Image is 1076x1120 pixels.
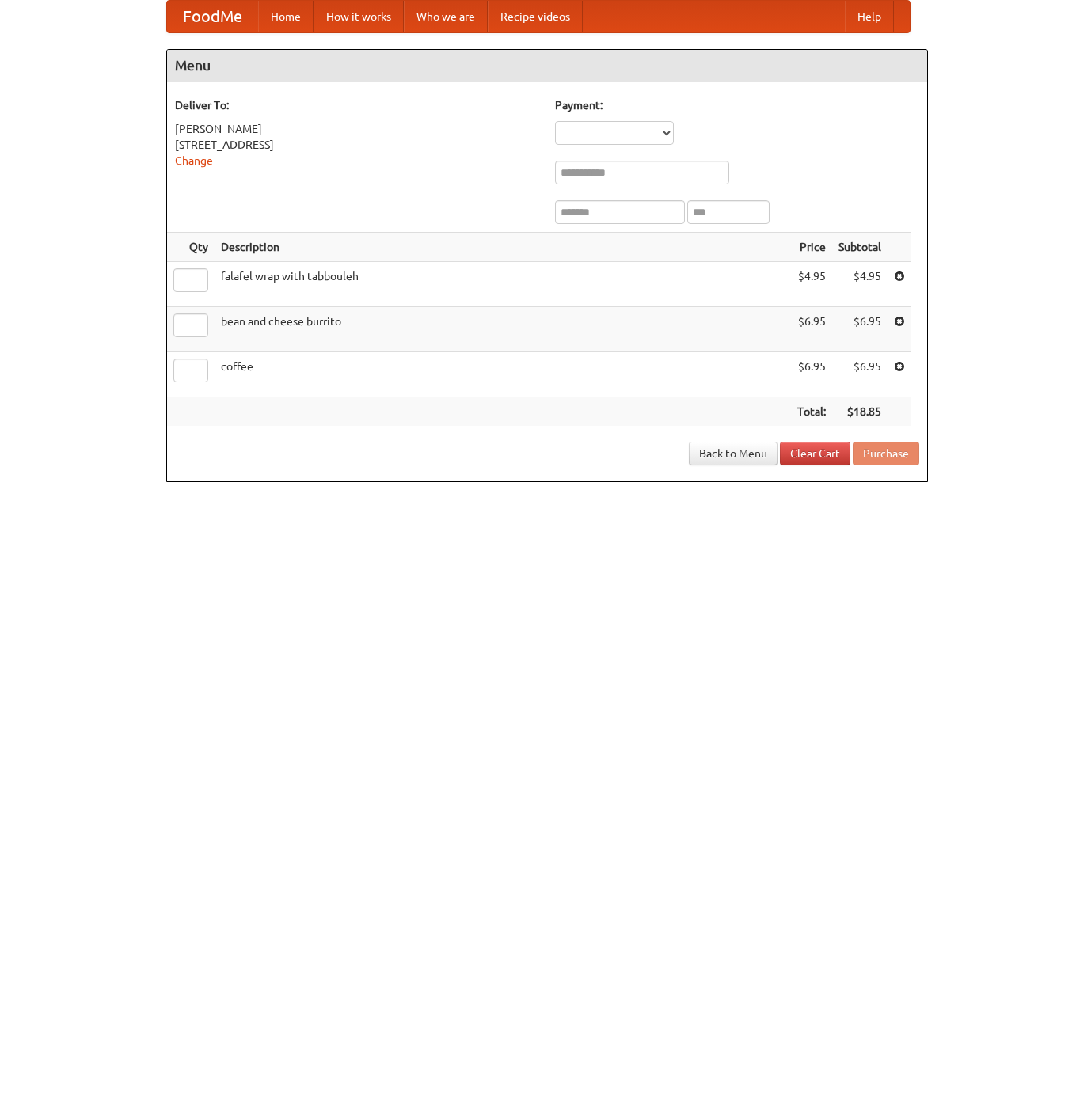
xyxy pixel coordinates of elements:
[404,1,488,32] a: Who we are
[167,1,258,32] a: FoodMe
[791,307,832,352] td: $6.95
[215,262,791,307] td: falafel wrap with tabbouleh
[689,442,778,465] a: Back to Menu
[845,1,894,32] a: Help
[314,1,404,32] a: How it works
[175,154,213,167] a: Change
[175,97,539,113] h5: Deliver To:
[832,352,888,397] td: $6.95
[488,1,583,32] a: Recipe videos
[215,307,791,352] td: bean and cheese burrito
[175,121,539,137] div: [PERSON_NAME]
[832,397,888,427] th: $18.85
[215,233,791,262] th: Description
[555,97,919,113] h5: Payment:
[853,442,919,465] button: Purchase
[258,1,314,32] a: Home
[832,233,888,262] th: Subtotal
[780,442,850,465] a: Clear Cart
[167,233,215,262] th: Qty
[175,137,539,153] div: [STREET_ADDRESS]
[791,397,832,427] th: Total:
[791,352,832,397] td: $6.95
[832,307,888,352] td: $6.95
[167,50,927,82] h4: Menu
[215,352,791,397] td: coffee
[791,233,832,262] th: Price
[832,262,888,307] td: $4.95
[791,262,832,307] td: $4.95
